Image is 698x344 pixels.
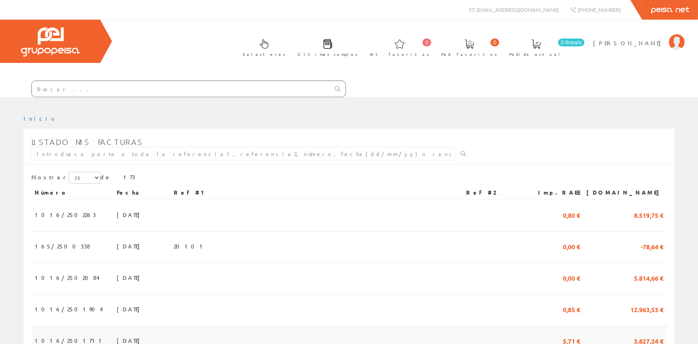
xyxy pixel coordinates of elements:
a: [PERSON_NAME] [593,33,685,40]
span: [DATE] [117,208,144,221]
span: 0,00 € [563,239,580,253]
span: -78,64 € [641,239,663,253]
th: Fecha [114,186,171,200]
th: [DOMAIN_NAME] [583,186,667,200]
span: 8.519,75 € [634,208,663,221]
div: de 173 [31,172,667,186]
span: 0,80 € [563,208,580,221]
span: 0 [490,39,499,46]
span: 0,00 € [563,271,580,284]
th: Ref #2 [463,186,524,200]
span: [DATE] [117,271,144,284]
th: Ref #1 [171,186,463,200]
span: [EMAIL_ADDRESS][DOMAIN_NAME] [476,6,558,13]
th: Número [31,186,114,200]
span: Últimas compras [298,50,358,58]
a: Últimas compras [290,33,362,61]
span: Ped. favoritos [441,50,497,58]
span: 0,85 € [563,302,580,316]
label: Mostrar [31,172,100,184]
span: [PERSON_NAME] [593,39,665,47]
span: [DATE] [117,302,144,316]
span: Selectores [243,50,285,58]
span: 5.814,66 € [634,271,663,284]
span: 1016/2502263 [35,208,96,221]
a: Inicio [24,115,57,122]
select: Mostrar [69,172,100,184]
span: Pedido actual [509,50,563,58]
th: Imp.RAEE [524,186,583,200]
input: Introduzca parte o toda la referencia1, referencia2, número, fecha(dd/mm/yy) o rango de fechas(dd... [31,147,456,160]
span: Listado mis facturas [31,137,143,147]
span: 12.963,53 € [630,302,663,316]
span: 1016/2501904 [35,302,103,316]
span: 20101 [174,239,206,253]
img: Grupo Peisa [21,28,80,57]
a: Selectores [235,33,289,61]
span: 165/2500338 [35,239,90,253]
input: Buscar ... [32,81,330,97]
span: 0 [422,39,431,46]
span: 1016/2502084 [35,271,99,284]
span: Art. favoritos [370,50,429,58]
span: [PHONE_NUMBER] [578,6,621,13]
span: [DATE] [117,239,144,253]
span: 0 línea/s [558,39,584,46]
